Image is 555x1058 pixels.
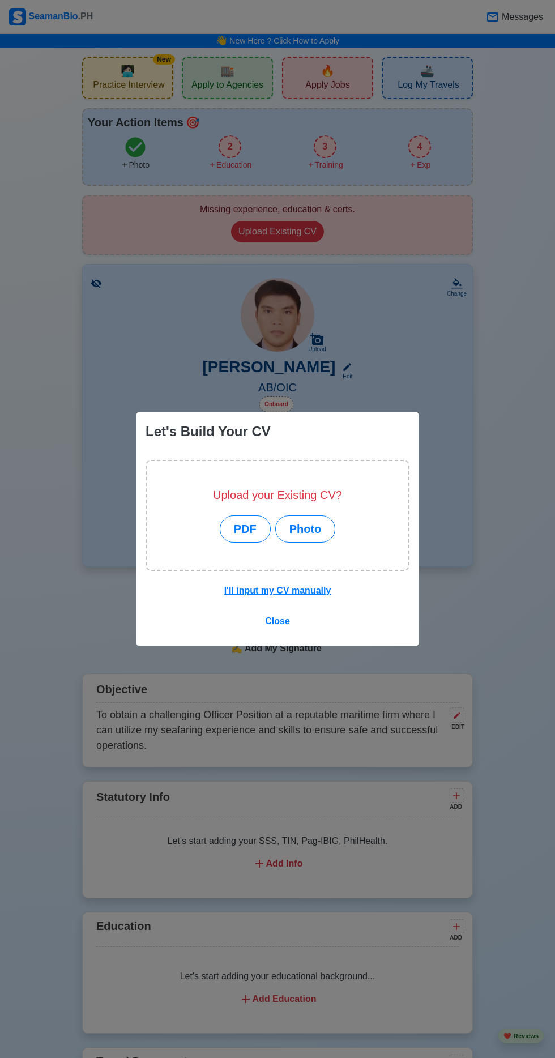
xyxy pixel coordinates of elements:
[213,488,342,502] h5: Upload your Existing CV?
[146,421,271,442] div: Let's Build Your CV
[258,611,297,632] button: Close
[224,586,331,595] u: I'll input my CV manually
[220,515,271,543] button: PDF
[217,580,339,601] button: I'll input my CV manually
[265,616,290,626] span: Close
[275,515,336,543] button: Photo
